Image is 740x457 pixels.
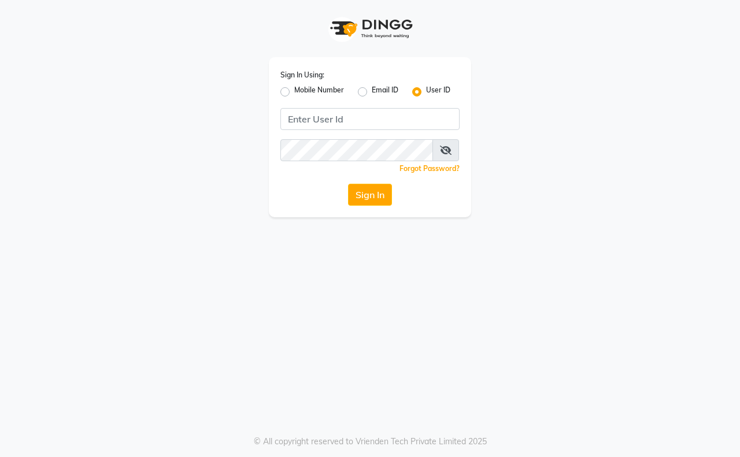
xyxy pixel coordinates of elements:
label: Mobile Number [294,85,344,99]
label: User ID [426,85,450,99]
label: Sign In Using: [280,70,324,80]
input: Username [280,108,460,130]
label: Email ID [372,85,398,99]
img: logo1.svg [324,12,416,46]
a: Forgot Password? [399,164,460,173]
input: Username [280,139,433,161]
button: Sign In [348,184,392,206]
